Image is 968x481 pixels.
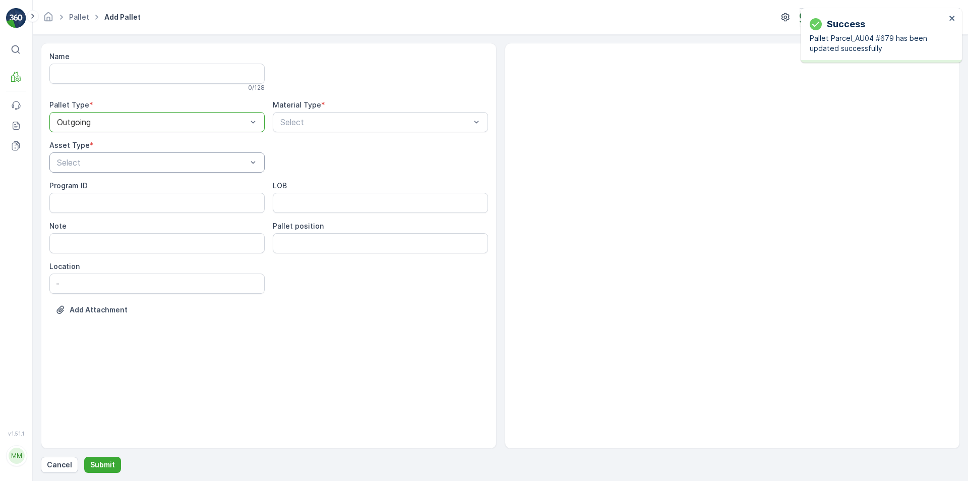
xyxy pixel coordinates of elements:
span: AU-A0002 I Beauty and Homecare Rigid Plastic [43,249,208,257]
span: Bigbag Standard [53,232,111,241]
span: 20 [56,216,66,224]
p: 0 / 128 [248,84,265,92]
span: Parcel_AU04 #678 [33,166,98,174]
img: logo [6,8,26,28]
label: Location [49,262,80,271]
span: Add Pallet [102,12,143,22]
p: Add Attachment [70,305,128,315]
p: Parcel_AU04 #678 [445,9,521,21]
span: Name : [9,166,33,174]
label: Program ID [49,181,88,190]
img: terracycle_logo.png [800,12,816,23]
span: - [53,199,56,207]
button: MM [6,439,26,473]
p: Cancel [47,460,72,470]
span: 20 [59,182,68,191]
p: Submit [90,460,115,470]
p: Pallet Parcel_AU04 #679 has been updated successfully [810,33,946,54]
label: LOB [273,181,287,190]
span: Asset Type : [9,232,53,241]
div: MM [9,448,25,464]
p: Select [280,116,470,128]
label: Pallet position [273,222,324,230]
button: Upload File [49,302,134,318]
span: Material : [9,249,43,257]
p: Success [827,17,865,31]
span: Total Weight : [9,182,59,191]
span: Tare Weight : [9,216,56,224]
label: Note [49,222,67,230]
button: Submit [84,457,121,473]
a: Homepage [43,15,54,24]
button: Terracycle-AU04 - Sendable(+10:00) [800,8,960,26]
a: Pallet [69,13,89,21]
button: Cancel [41,457,78,473]
button: close [949,14,956,24]
span: v 1.51.1 [6,431,26,437]
span: Net Weight : [9,199,53,207]
label: Pallet Type [49,100,89,109]
label: Name [49,52,70,61]
p: Select [57,156,247,169]
label: Asset Type [49,141,90,149]
label: Material Type [273,100,321,109]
